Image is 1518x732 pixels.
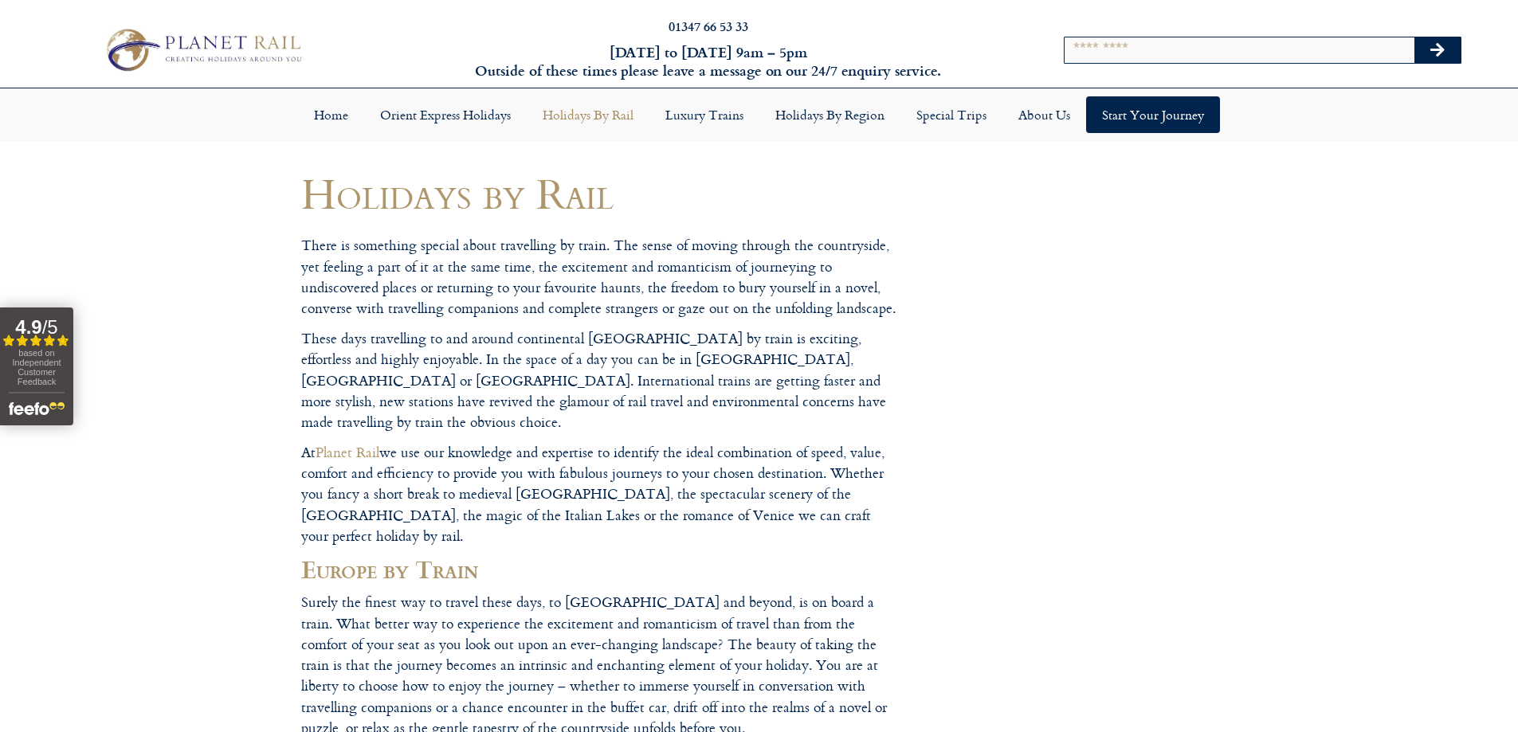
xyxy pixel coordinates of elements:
[316,441,379,463] a: Planet Rail
[900,96,1002,133] a: Special Trips
[301,556,899,583] h2: Europe by Train
[301,235,899,319] p: There is something special about travelling by train. The sense of moving through the countryside...
[298,96,364,133] a: Home
[1086,96,1220,133] a: Start your Journey
[669,17,748,35] a: 01347 66 53 33
[301,328,899,433] p: These days travelling to and around continental [GEOGRAPHIC_DATA] by train is exciting, effortles...
[364,96,527,133] a: Orient Express Holidays
[301,442,899,546] p: At we use our knowledge and expertise to identify the ideal combination of speed, value, comfort ...
[1414,37,1461,63] button: Search
[759,96,900,133] a: Holidays by Region
[98,24,307,75] img: Planet Rail Train Holidays Logo
[649,96,759,133] a: Luxury Trains
[409,43,1008,80] h6: [DATE] to [DATE] 9am – 5pm Outside of these times please leave a message on our 24/7 enquiry serv...
[301,170,899,217] h1: Holidays by Rail
[527,96,649,133] a: Holidays by Rail
[8,96,1510,133] nav: Menu
[1002,96,1086,133] a: About Us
